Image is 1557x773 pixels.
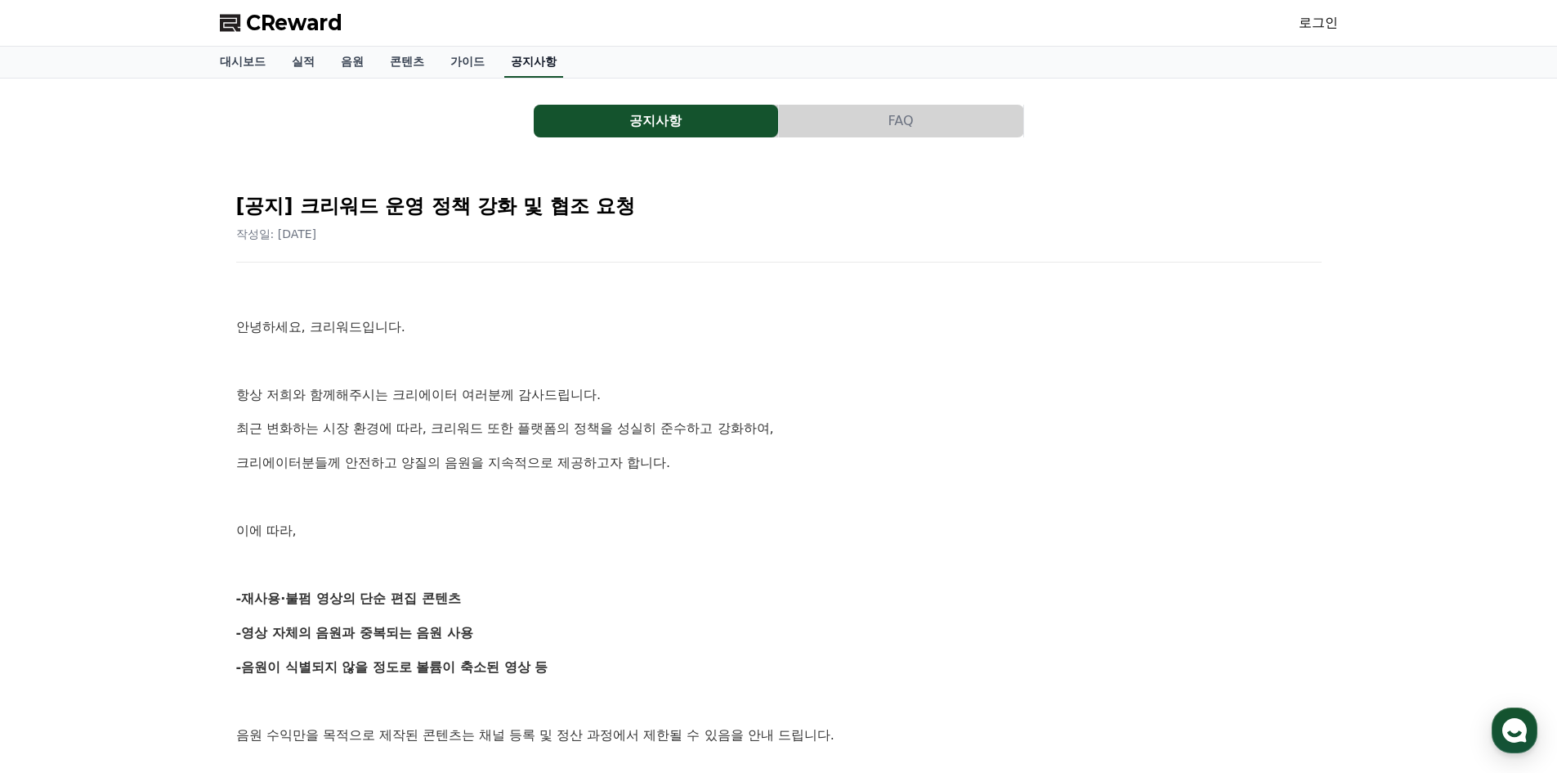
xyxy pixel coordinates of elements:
button: FAQ [779,105,1023,137]
h2: [공지] 크리워드 운영 정책 강화 및 협조 요청 [236,193,1322,219]
span: 작성일: [DATE] [236,227,317,240]
p: 크리에이터분들께 안전하고 양질의 음원을 지속적으로 제공하고자 합니다. [236,452,1322,474]
a: 대시보드 [207,47,279,78]
a: 공지사항 [504,47,563,78]
a: 로그인 [1299,13,1338,33]
strong: -영상 자체의 음원과 중복되는 음원 사용 [236,625,474,640]
a: 홈 [5,519,108,560]
span: CReward [246,10,342,36]
a: 대화 [108,519,211,560]
p: 항상 저희와 함께해주시는 크리에이터 여러분께 감사드립니다. [236,384,1322,406]
a: 공지사항 [534,105,779,137]
a: 설정 [211,519,314,560]
a: 실적 [279,47,328,78]
strong: -재사용·불펌 영상의 단순 편집 콘텐츠 [236,591,461,606]
span: 홈 [51,543,61,556]
span: 대화 [150,544,169,557]
p: 이에 따라, [236,520,1322,542]
a: CReward [220,10,342,36]
a: 콘텐츠 [377,47,437,78]
p: 최근 변화하는 시장 환경에 따라, 크리워드 또한 플랫폼의 정책을 성실히 준수하고 강화하여, [236,418,1322,439]
p: 음원 수익만을 목적으로 제작된 콘텐츠는 채널 등록 및 정산 과정에서 제한될 수 있음을 안내 드립니다. [236,725,1322,746]
span: 설정 [253,543,272,556]
a: 가이드 [437,47,498,78]
a: 음원 [328,47,377,78]
strong: -음원이 식별되지 않을 정도로 볼륨이 축소된 영상 등 [236,659,548,675]
button: 공지사항 [534,105,778,137]
p: 안녕하세요, 크리워드입니다. [236,317,1322,338]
